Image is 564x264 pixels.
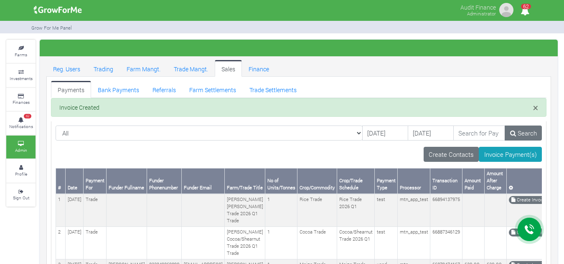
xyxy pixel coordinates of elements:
[51,81,91,98] a: Payments
[225,168,265,194] th: Farm/Trade Title
[398,194,430,226] td: mtn_app_test
[505,126,542,141] a: Search
[6,40,36,63] a: Farms
[56,168,66,194] th: #
[15,147,27,153] small: Admin
[375,226,398,259] td: test
[467,10,496,17] small: Administrator
[6,88,36,111] a: Finances
[462,168,485,194] th: Amount Paid
[430,226,462,259] td: 66887346129
[46,60,87,77] a: Reg. Users
[182,168,225,194] th: Funder Email
[408,126,454,141] input: DD/MM/YYYY
[533,101,538,114] span: ×
[509,229,549,236] a: Create Invoice
[517,8,533,16] a: 62
[242,60,276,77] a: Finance
[265,194,297,226] td: 1
[6,64,36,87] a: Investments
[15,171,27,177] small: Profile
[66,168,84,194] th: Date
[265,168,297,194] th: No of Units/Tonnes
[6,112,36,135] a: 62 Notifications
[84,226,107,259] td: Trade
[337,194,375,226] td: Rice Trade 2026 Q1
[498,2,515,18] img: growforme image
[51,98,546,117] div: Invoice Created
[215,60,242,77] a: Sales
[13,99,30,105] small: Finances
[460,2,496,12] p: Audit Finance
[375,168,398,194] th: Payment Type
[6,136,36,158] a: Admin
[297,194,337,226] td: Rice Trade
[6,159,36,182] a: Profile
[107,168,147,194] th: Funder Fullname
[265,226,297,259] td: 1
[87,60,120,77] a: Trading
[362,126,408,141] input: DD/MM/YYYY
[517,2,533,20] i: Notifications
[6,184,36,206] a: Sign Out
[297,168,337,194] th: Crop/Commodity
[430,194,462,226] td: 66894137975
[66,226,84,259] td: [DATE]
[424,147,479,162] a: Create Contacts
[533,103,538,113] button: Close
[183,81,243,98] a: Farm Settlements
[66,194,84,226] td: [DATE]
[56,194,66,226] td: 1
[225,226,265,259] td: [PERSON_NAME] Cocoa/Shearnut Trade 2026 Q1 Trade
[453,126,506,141] input: Search for Payments
[375,194,398,226] td: test
[509,196,549,204] a: Create Invoice
[84,194,107,226] td: Trade
[120,60,167,77] a: Farm Mangt.
[398,226,430,259] td: mtn_app_test
[31,25,72,31] small: Grow For Me Panel
[10,75,33,81] small: Investments
[337,226,375,259] td: Cocoa/Shearnut Trade 2026 Q1
[146,81,183,98] a: Referrals
[297,226,337,259] td: Cocoa Trade
[337,168,375,194] th: Crop/Trade Schedule
[31,2,85,18] img: growforme image
[225,194,265,226] td: [PERSON_NAME] [PERSON_NAME] Trade 2026 Q1 Trade
[430,168,462,194] th: Transaction ID
[24,114,31,119] span: 62
[13,195,29,201] small: Sign Out
[15,52,27,58] small: Farms
[398,168,430,194] th: Processor
[147,168,182,194] th: Funder Phonenumber
[485,168,507,194] th: Amount After Charge
[243,81,303,98] a: Trade Settlements
[84,168,107,194] th: Payment For
[9,123,33,129] small: Notifications
[167,60,215,77] a: Trade Mangt.
[56,226,66,259] td: 2
[91,81,146,98] a: Bank Payments
[479,147,542,162] a: Invoice Payment(s)
[521,4,531,9] span: 62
